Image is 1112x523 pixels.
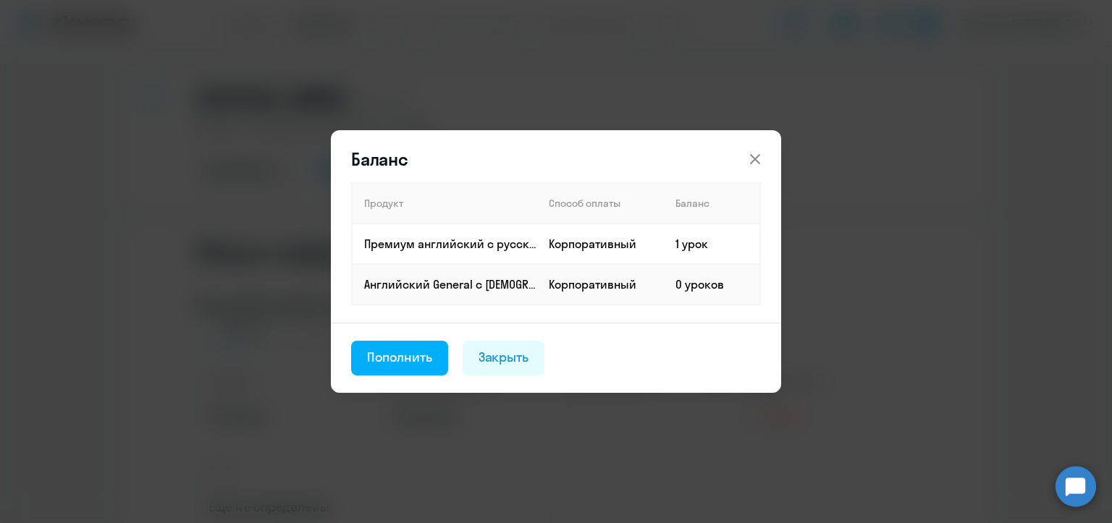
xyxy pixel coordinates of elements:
div: Пополнить [367,348,432,367]
td: Корпоративный [537,224,664,264]
td: 0 уроков [664,264,760,305]
td: Корпоративный [537,264,664,305]
th: Баланс [664,183,760,224]
th: Продукт [352,183,537,224]
button: Пополнить [351,341,448,375]
p: Английский General с [DEMOGRAPHIC_DATA] преподавателем [364,276,536,292]
p: Премиум английский с русскоговорящим преподавателем [364,236,536,252]
th: Способ оплаты [537,183,664,224]
button: Закрыть [463,341,545,375]
header: Баланс [331,148,781,171]
td: 1 урок [664,224,760,264]
div: Закрыть [479,348,529,367]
